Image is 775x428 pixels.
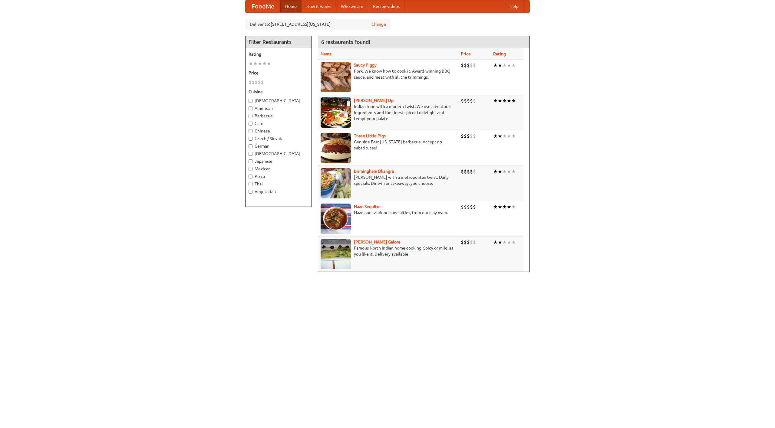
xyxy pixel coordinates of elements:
[507,204,511,210] li: ★
[473,97,476,104] li: $
[354,169,394,174] b: Birmingham Bhangra
[473,133,476,139] li: $
[507,133,511,139] li: ★
[467,97,470,104] li: $
[249,51,308,57] h5: Rating
[321,62,351,92] img: saucy.jpg
[467,62,470,69] li: $
[249,79,252,86] li: $
[354,98,394,103] a: [PERSON_NAME] Up
[470,62,473,69] li: $
[470,97,473,104] li: $
[511,239,516,246] li: ★
[493,168,498,175] li: ★
[249,113,308,119] label: Barbecue
[467,133,470,139] li: $
[493,133,498,139] li: ★
[246,0,280,12] a: FoodMe
[249,144,252,148] input: German
[245,19,391,30] div: Deliver to: [STREET_ADDRESS][US_STATE]
[321,97,351,128] img: curryup.jpg
[246,36,312,48] h4: Filter Restaurants
[493,204,498,210] li: ★
[470,239,473,246] li: $
[249,159,252,163] input: Japanese
[507,62,511,69] li: ★
[473,204,476,210] li: $
[354,204,381,209] a: Naan Sequitur
[461,204,464,210] li: $
[467,239,470,246] li: $
[321,239,351,269] img: currygalore.jpg
[461,133,464,139] li: $
[473,62,476,69] li: $
[368,0,404,12] a: Recipe videos
[511,62,516,69] li: ★
[262,60,267,67] li: ★
[249,60,253,67] li: ★
[354,133,386,138] b: Three Little Pigs
[511,204,516,210] li: ★
[507,97,511,104] li: ★
[336,0,368,12] a: Who we are
[470,204,473,210] li: $
[498,168,502,175] li: ★
[498,133,502,139] li: ★
[354,240,401,244] b: [PERSON_NAME] Galore
[255,79,258,86] li: $
[354,63,377,67] b: Saucy Piggy
[321,204,351,234] img: naansequitur.jpg
[493,239,498,246] li: ★
[505,0,523,12] a: Help
[249,181,308,187] label: Thai
[498,97,502,104] li: ★
[321,168,351,198] img: bhangra.jpg
[249,182,252,186] input: Thai
[473,168,476,175] li: $
[249,166,308,172] label: Mexican
[507,239,511,246] li: ★
[249,105,308,111] label: American
[464,97,467,104] li: $
[464,133,467,139] li: $
[261,79,264,86] li: $
[498,62,502,69] li: ★
[249,106,252,110] input: American
[502,133,507,139] li: ★
[249,122,252,126] input: Cafe
[502,239,507,246] li: ★
[249,167,252,171] input: Mexican
[249,89,308,95] h5: Cuisine
[507,168,511,175] li: ★
[321,174,456,186] p: [PERSON_NAME] with a metropolitan twist. Daily specials. Dine-in or takeaway, you choose.
[249,188,308,194] label: Vegetarian
[253,60,258,67] li: ★
[267,60,271,67] li: ★
[249,151,308,157] label: [DEMOGRAPHIC_DATA]
[249,190,252,194] input: Vegetarian
[467,204,470,210] li: $
[511,133,516,139] li: ★
[249,152,252,156] input: [DEMOGRAPHIC_DATA]
[464,168,467,175] li: $
[502,204,507,210] li: ★
[249,128,308,134] label: Chinese
[493,97,498,104] li: ★
[461,97,464,104] li: $
[249,136,308,142] label: Czech / Slovak
[258,79,261,86] li: $
[321,133,351,163] img: littlepigs.jpg
[464,62,467,69] li: $
[258,60,262,67] li: ★
[470,133,473,139] li: $
[252,79,255,86] li: $
[249,137,252,141] input: Czech / Slovak
[302,0,336,12] a: How it works
[321,68,456,80] p: Pork. We know how to cook it. Award-winning BBQ sauce, and meat with all the trimmings.
[511,168,516,175] li: ★
[249,129,252,133] input: Chinese
[321,51,332,56] a: Name
[321,245,456,257] p: Famous North Indian home cooking. Spicy or mild, as you like it. Delivery available.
